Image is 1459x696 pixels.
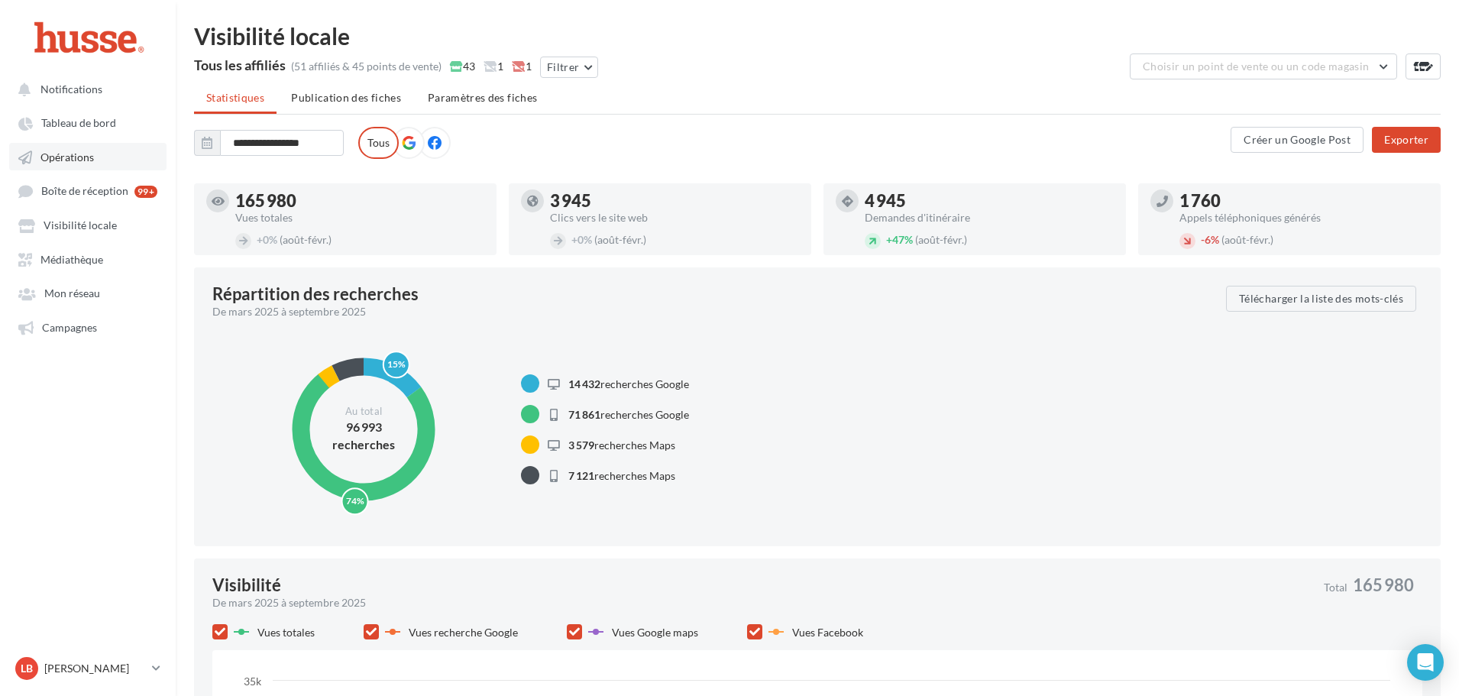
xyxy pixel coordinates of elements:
div: Vues totales [235,212,484,223]
span: Médiathèque [40,253,103,266]
div: Demandes d'itinéraire [865,212,1114,223]
button: Télécharger la liste des mots-clés [1226,286,1416,312]
p: [PERSON_NAME] [44,661,146,676]
a: Boîte de réception 99+ [9,176,167,205]
span: 0% [257,233,277,246]
div: Clics vers le site web [550,212,799,223]
span: 47% [886,233,913,246]
span: Mon réseau [44,287,100,300]
span: Boîte de réception [41,185,128,198]
span: Vues Facebook [792,626,863,639]
span: (août-févr.) [1221,233,1273,246]
div: Visibilité locale [194,24,1441,47]
span: 165 980 [1353,577,1414,594]
span: Notifications [40,83,102,95]
span: Paramètres des fiches [428,91,537,104]
span: - [1201,233,1205,246]
span: recherches Maps [568,439,675,452]
a: Médiathèque [9,245,167,273]
div: 4 945 [865,193,1114,209]
a: Opérations [9,143,167,170]
span: recherches Google [568,377,689,390]
div: Visibilité [212,577,281,594]
div: Tous les affiliés [194,58,286,72]
span: Vues totales [257,626,315,639]
label: Tous [358,127,399,159]
button: Choisir un point de vente ou un code magasin [1130,53,1397,79]
a: LB [PERSON_NAME] [12,654,163,683]
span: 6% [1201,233,1219,246]
span: Choisir un point de vente ou un code magasin [1143,60,1369,73]
span: (août-févr.) [280,233,332,246]
span: 1 [512,59,532,74]
span: 7 121 [568,469,594,482]
div: 99+ [134,186,157,198]
a: Tableau de bord [9,108,167,136]
span: recherches Maps [568,469,675,482]
span: Vues recherche Google [409,626,518,639]
span: 1 [484,59,503,74]
a: Mon réseau [9,279,167,306]
div: (51 affiliés & 45 points de vente) [291,59,442,74]
button: Filtrer [540,57,598,78]
a: Campagnes [9,313,167,341]
span: (août-févr.) [594,233,646,246]
div: 1 760 [1179,193,1428,209]
span: recherches Google [568,408,689,421]
span: Visibilité locale [44,219,117,232]
span: + [571,233,577,246]
span: LB [21,661,33,676]
a: Visibilité locale [9,211,167,238]
span: Tableau de bord [41,117,116,130]
text: 35k [244,675,262,688]
span: Publication des fiches [291,91,401,104]
div: Appels téléphoniques générés [1179,212,1428,223]
span: Campagnes [42,321,97,334]
span: 71 861 [568,408,600,421]
div: Répartition des recherches [212,286,419,303]
span: + [886,233,892,246]
div: De mars 2025 à septembre 2025 [212,304,1214,319]
button: Créer un Google Post [1231,127,1364,153]
button: Exporter [1372,127,1441,153]
div: Open Intercom Messenger [1407,644,1444,681]
span: 0% [571,233,592,246]
span: 14 432 [568,377,600,390]
span: Opérations [40,151,94,163]
span: 3 579 [568,439,594,452]
span: + [257,233,263,246]
span: Total [1324,582,1347,593]
div: De mars 2025 à septembre 2025 [212,595,1312,610]
div: 3 945 [550,193,799,209]
div: 165 980 [235,193,484,209]
span: 43 [450,59,475,74]
span: Vues Google maps [612,626,698,639]
button: Notifications [9,75,160,102]
span: (août-févr.) [915,233,967,246]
